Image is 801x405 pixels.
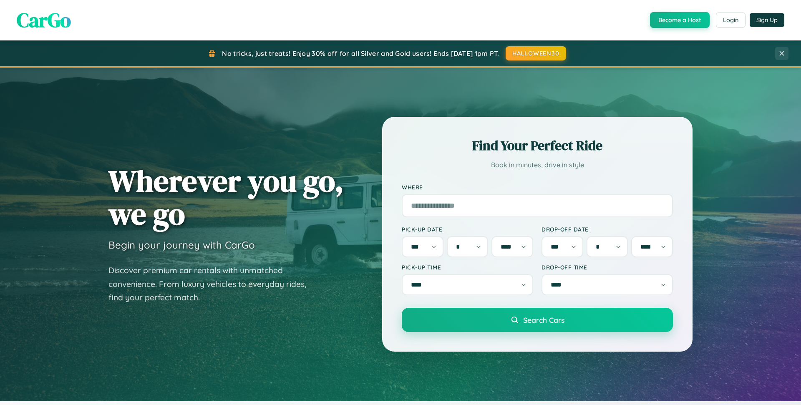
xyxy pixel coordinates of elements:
[108,239,255,251] h3: Begin your journey with CarGo
[750,13,784,27] button: Sign Up
[402,226,533,233] label: Pick-up Date
[402,264,533,271] label: Pick-up Time
[17,6,71,34] span: CarGo
[542,264,673,271] label: Drop-off Time
[108,164,344,230] h1: Wherever you go, we go
[402,159,673,171] p: Book in minutes, drive in style
[650,12,710,28] button: Become a Host
[506,46,566,60] button: HALLOWEEN30
[402,308,673,332] button: Search Cars
[402,184,673,191] label: Where
[108,264,317,304] p: Discover premium car rentals with unmatched convenience. From luxury vehicles to everyday rides, ...
[716,13,746,28] button: Login
[542,226,673,233] label: Drop-off Date
[402,136,673,155] h2: Find Your Perfect Ride
[523,315,564,325] span: Search Cars
[222,49,499,58] span: No tricks, just treats! Enjoy 30% off for all Silver and Gold users! Ends [DATE] 1pm PT.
